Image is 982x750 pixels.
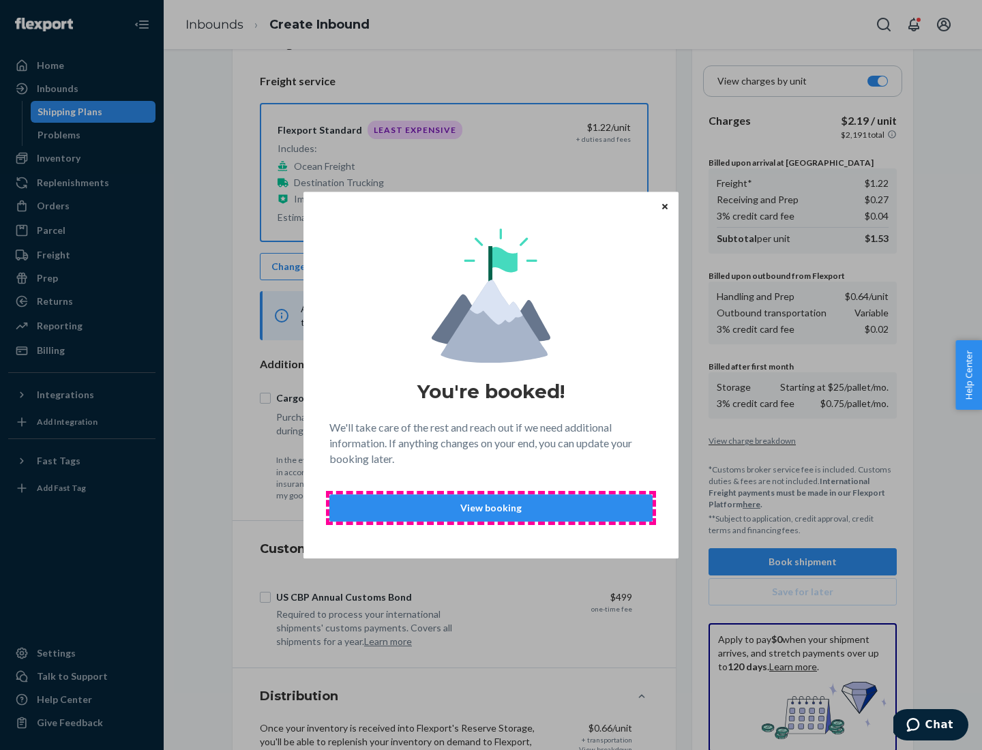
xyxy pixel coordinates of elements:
button: Close [658,198,672,213]
button: View booking [329,494,653,522]
img: svg+xml,%3Csvg%20viewBox%3D%220%200%20174%20197%22%20fill%3D%22none%22%20xmlns%3D%22http%3A%2F%2F... [432,228,550,363]
span: Chat [32,10,60,22]
p: We'll take care of the rest and reach out if we need additional information. If anything changes ... [329,420,653,467]
h1: You're booked! [417,379,565,404]
p: View booking [341,501,641,515]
